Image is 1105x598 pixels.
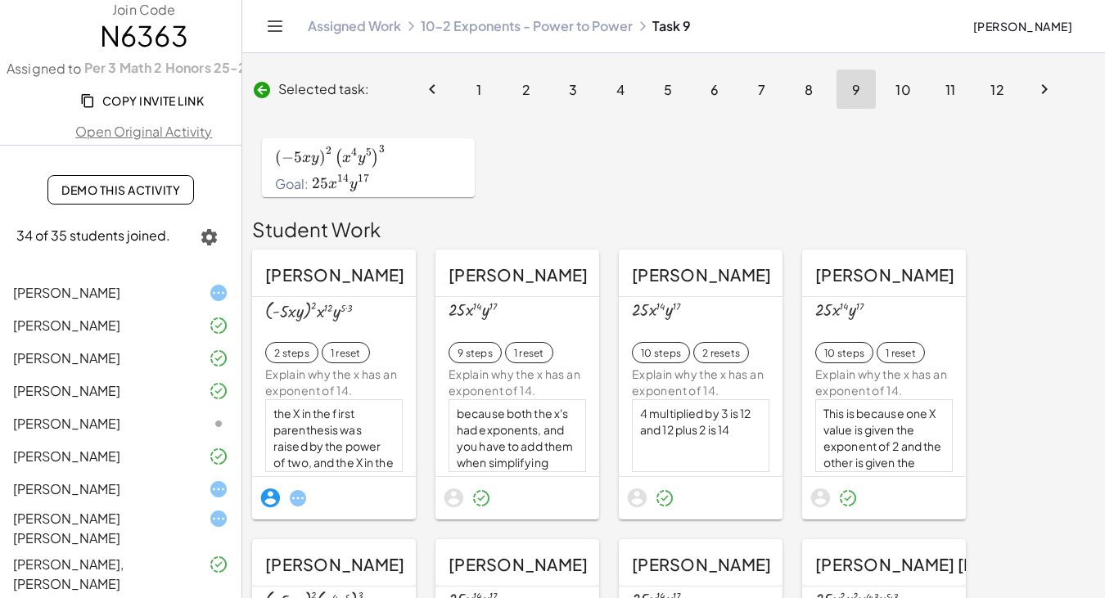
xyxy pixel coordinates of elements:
span: x [302,151,311,165]
span: [PERSON_NAME] [815,264,954,285]
button: Go to page 6 [695,70,734,109]
i: Task finished and part of it marked as correct. [209,447,228,466]
span: Selected task: [278,79,369,99]
span: 14 [337,172,349,185]
span: [PERSON_NAME] [632,264,771,285]
nav: Pagination Navigation [382,65,1094,113]
span: [PERSON_NAME] [PERSON_NAME] [13,510,120,546]
span: [PERSON_NAME] [PERSON_NAME] [815,554,1097,574]
button: Go to page 8 [789,70,828,109]
span: x [328,177,337,191]
button: Next page [1025,70,1064,109]
i: Task started. [209,509,228,528]
span: y [350,177,357,191]
div: 1 reset [886,346,916,360]
div: Explain why the x has an exponent of 14. [815,366,953,399]
button: Go to page 4 [601,70,640,109]
span: Copy Invite Link [83,93,204,108]
i: Task finished and part of it marked as correct. [209,381,228,401]
span: [PERSON_NAME] [13,447,120,465]
button: Go to page 1 [459,70,498,109]
div: Explain why the x has an exponent of 14. [449,366,586,399]
div: 2 steps [274,346,309,360]
i: Task finished and part of it marked as correct. [471,488,491,508]
span: 1 [476,81,482,98]
span: 2 [521,81,530,98]
span: x [342,151,351,165]
button: Go to page 10 [884,70,923,109]
i: Task started. [209,283,228,303]
span: [PERSON_NAME] [13,284,120,301]
button: Go to page 3 [553,70,593,109]
span: 10 [895,81,912,98]
a: Demo This Activity [47,175,194,205]
button: Page 9, Current page [837,70,876,109]
div: Explain why the x has an exponent of 14. [632,366,769,399]
div: 2 resets [702,346,740,360]
span: [PERSON_NAME] [632,554,771,574]
i: Task not started. [209,414,228,434]
span: 4 [616,81,625,98]
button: Go to page 5 [648,70,688,109]
span: 4 [351,146,357,159]
span: 7 [758,81,766,98]
span: [PERSON_NAME] [449,554,588,574]
span: 3 [379,142,385,155]
span: ( [275,148,282,166]
span: y [311,151,318,165]
div: 9 steps [458,346,493,360]
button: Go to page 2 [507,70,546,109]
span: [PERSON_NAME] [13,317,120,334]
div: the X in the first parenthesis was raised by the power of two, and the X in the second parenthesi... [266,400,402,504]
div: 1 reset [331,346,361,360]
span: [PERSON_NAME] [13,415,120,432]
span: 11 [945,81,956,98]
span: 2 [326,144,331,157]
i: Task finished and part of it marked as correct. [838,488,858,508]
div: Explain why the x has an exponent of 14. [265,366,403,399]
span: 5 [366,146,372,159]
span: ) [372,149,379,168]
span: [PERSON_NAME] [13,480,120,497]
button: Go to page 7 [742,70,782,109]
span: ( [335,149,342,168]
div: 4 multiplied by 3 is 12 and 12 plus 2 is 14 [633,400,769,438]
div: 10 steps [641,346,681,360]
span: Demo This Activity [61,182,180,197]
div: 10 steps [824,346,864,360]
button: Copy Invite Link [70,86,217,115]
span: Goal: [275,174,309,194]
span: [PERSON_NAME] [449,264,588,285]
a: Assigned Work [308,18,401,34]
div: Student Work [252,217,1095,243]
div: This is because one X value is given the exponent of 2 and the other is given the exponent of 12,... [816,400,952,537]
a: Per 3 Math 2 Honors 25-26 [82,59,282,79]
span: 5 [294,148,302,166]
span: y [358,151,365,165]
span: ) [319,148,326,166]
span: 25 [312,174,328,192]
span: [PERSON_NAME] [13,349,120,366]
span: 17 [358,172,369,185]
span: 6 [710,81,719,98]
i: Task finished and part of it marked as correct. [655,488,674,508]
span: 34 of 35 students joined. [16,227,170,244]
button: Go to page 12 [978,70,1017,109]
div: because both the x's had exponents, and you have to add them when simplifying [449,400,585,471]
span: [PERSON_NAME] [265,554,404,574]
span: 9 [851,81,860,98]
button: Toggle navigation [262,13,288,39]
span: [PERSON_NAME] [265,264,404,285]
span: [PERSON_NAME], [PERSON_NAME] [13,555,124,592]
a: 10-2 Exponents - Power to Power [421,18,633,34]
span: 3 [569,81,578,98]
span: 5 [663,81,672,98]
button: [PERSON_NAME] [959,11,1085,41]
button: Go to page 11 [931,70,970,109]
span: 8 [805,81,814,98]
button: Previous page [413,70,452,109]
span: [PERSON_NAME] [972,19,1072,34]
span: 12 [990,81,1005,98]
label: Assigned to [7,59,282,79]
i: Task started. [209,479,228,499]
